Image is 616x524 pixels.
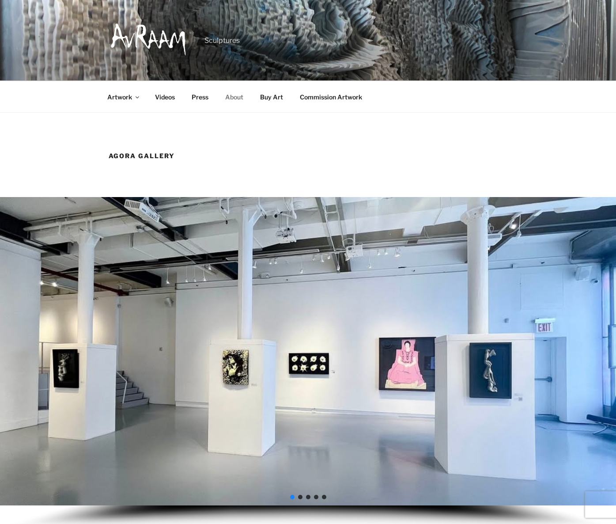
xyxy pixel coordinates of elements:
[314,495,318,499] div: Agora-1
[292,86,370,108] a: Commission Artwork
[306,495,310,499] div: Agora-2
[298,495,302,499] div: Agora-3
[100,86,517,108] nav: Top Menu
[184,86,216,108] a: Press
[288,493,328,501] div: Choose slide to display.
[218,86,251,108] a: About
[147,86,183,108] a: Videos
[322,495,326,499] div: Agora-5
[109,152,508,160] h1: Agora Gallery
[253,86,291,108] a: Buy Art
[204,35,240,46] p: Sculptures
[290,495,295,499] div: Agora-4
[100,86,146,108] a: Artwork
